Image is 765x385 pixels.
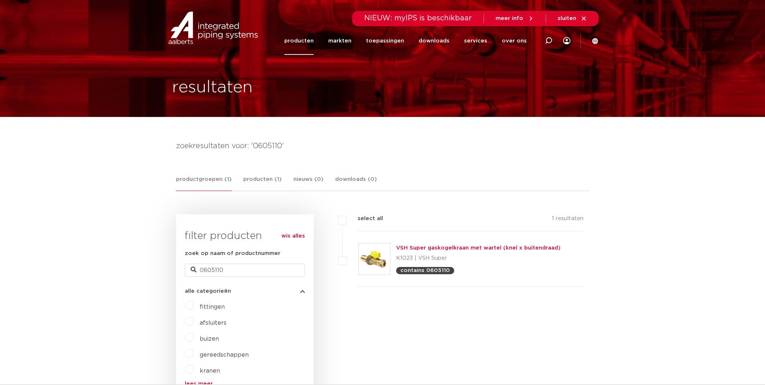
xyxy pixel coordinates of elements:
label: select all [347,214,383,223]
button: alle categorieën [185,288,305,294]
a: sluiten [558,15,587,22]
p: 1 resultaten [552,214,583,226]
a: markten [328,27,351,55]
a: wis alles [281,232,305,240]
a: services [464,27,487,55]
span: sluiten [558,16,576,21]
a: gereedschappen [200,352,249,358]
a: productgroepen (1) [176,175,232,191]
a: over ons [502,27,527,55]
h4: zoekresultaten voor: '0605110' [176,140,589,152]
span: meer info [496,16,523,21]
a: meer info [496,15,534,22]
a: kranen [200,368,220,374]
a: toepassingen [366,27,404,55]
a: downloads [419,27,449,55]
a: producten [284,27,314,55]
input: zoeken [185,264,305,277]
a: downloads (0) [335,175,377,191]
p: contains 0605110 [400,268,450,273]
a: producten (1) [243,175,282,191]
img: Thumbnail for VSH Super gaskogelkraan met wartel (knel x buitendraad) [359,243,390,275]
a: buizen [200,336,219,342]
a: nieuws (0) [293,175,324,191]
span: NIEUW: myIPS is beschikbaar [364,15,472,22]
h1: resultaten [172,76,253,99]
h3: filter producten [185,229,305,243]
a: VSH Super gaskogelkraan met wartel (knel x buitendraad) [396,245,561,251]
label: zoek op naam of productnummer [185,249,280,258]
a: afsluiters [200,320,227,326]
a: fittingen [200,304,225,310]
nav: Menu [284,27,527,55]
p: K1023 | VSH Super [396,252,561,264]
div: my IPS [563,33,570,49]
span: alle categorieën [185,288,231,294]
